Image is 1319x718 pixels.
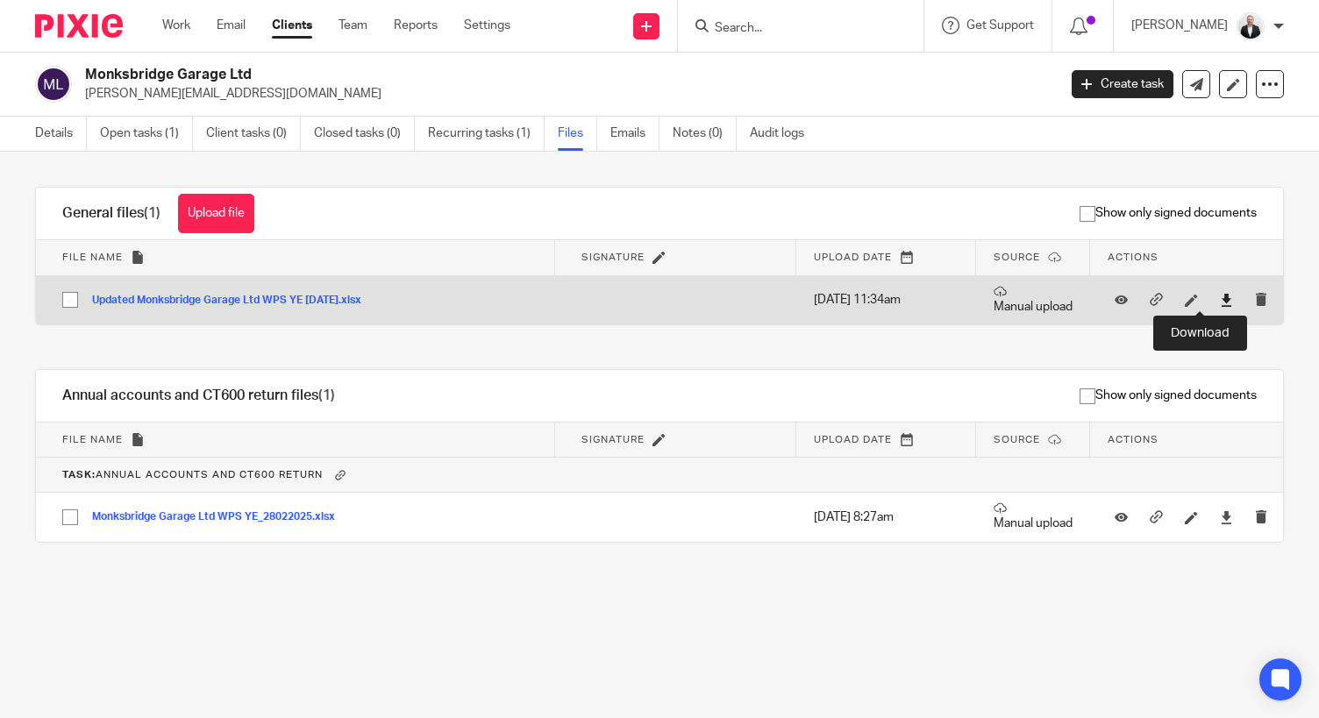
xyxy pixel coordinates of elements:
[35,66,72,103] img: svg%3E
[162,17,190,34] a: Work
[994,435,1040,444] span: Source
[144,206,160,220] span: (1)
[994,501,1073,532] p: Manual upload
[62,252,123,262] span: File name
[1237,12,1265,40] img: _SKY9589-Edit-2.jpeg
[428,117,545,151] a: Recurring tasks (1)
[1131,17,1228,34] p: [PERSON_NAME]
[814,291,959,309] p: [DATE] 11:34am
[1072,70,1173,98] a: Create task
[217,17,246,34] a: Email
[35,14,123,38] img: Pixie
[750,117,817,151] a: Audit logs
[994,252,1040,262] span: Source
[814,435,892,444] span: Upload date
[966,19,1034,32] span: Get Support
[1108,435,1159,444] span: Actions
[814,508,959,526] p: [DATE] 8:27am
[62,470,96,480] b: Task:
[206,117,301,151] a: Client tasks (0)
[814,252,892,262] span: Upload date
[85,85,1045,103] p: [PERSON_NAME][EMAIL_ADDRESS][DOMAIN_NAME]
[1080,204,1257,222] span: Show only signed documents
[1220,508,1233,526] a: Download
[581,252,645,262] span: Signature
[558,117,597,151] a: Files
[53,283,87,316] input: Select
[92,295,374,307] button: Updated Monksbridge Garage Ltd WPS YE [DATE].xlsx
[713,21,871,37] input: Search
[314,117,415,151] a: Closed tasks (0)
[53,501,87,534] input: Select
[178,194,254,233] button: Upload file
[62,470,323,480] span: Annual accounts and CT600 return
[1108,252,1159,262] span: Actions
[339,17,367,34] a: Team
[464,17,510,34] a: Settings
[92,511,348,523] button: Monksbridge Garage Ltd WPS YE_28022025.xlsx
[1080,387,1257,404] span: Show only signed documents
[100,117,193,151] a: Open tasks (1)
[581,435,645,444] span: Signature
[1220,291,1233,309] a: Download
[318,388,335,402] span: (1)
[62,435,123,444] span: File name
[62,387,335,405] h1: Annual accounts and CT600 return files
[35,117,87,151] a: Details
[85,66,853,84] h2: Monksbridge Garage Ltd
[272,17,312,34] a: Clients
[994,285,1073,316] p: Manual upload
[62,204,160,223] h1: General files
[394,17,438,34] a: Reports
[673,117,737,151] a: Notes (0)
[610,117,659,151] a: Emails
